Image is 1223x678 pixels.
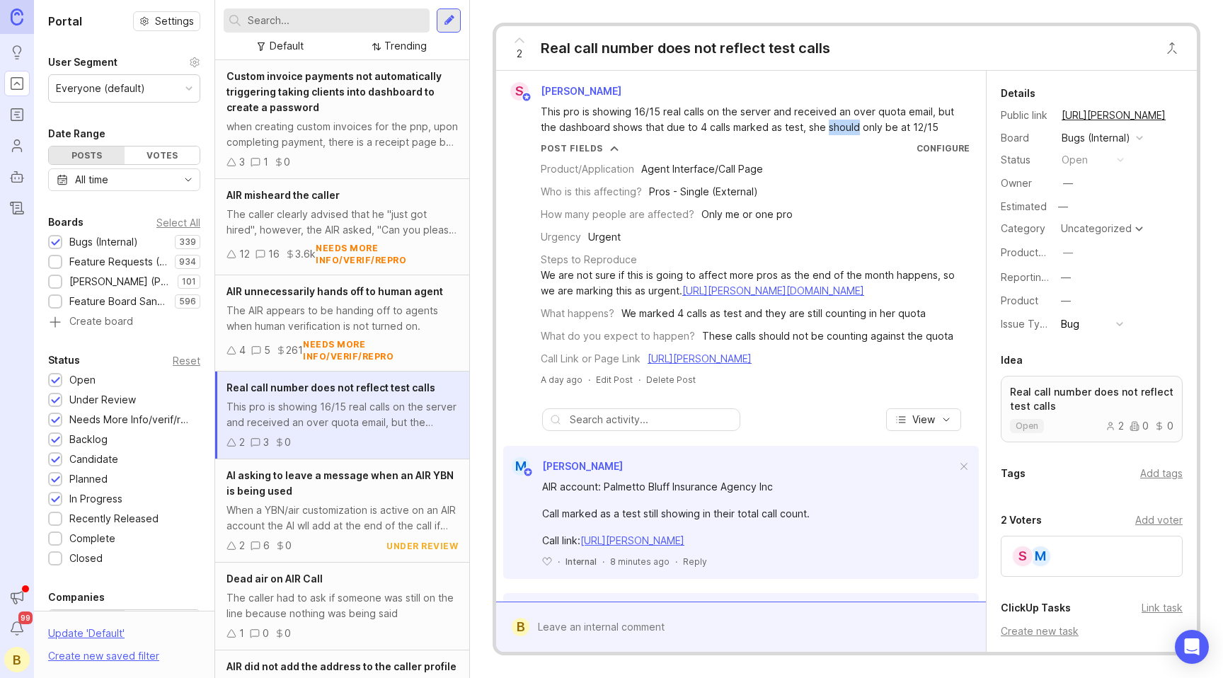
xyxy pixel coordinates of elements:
div: The caller had to ask if someone was still on the line because nothing was being said [226,590,458,621]
div: Needs More Info/verif/repro [69,412,193,427]
a: Autopilot [4,164,30,190]
span: 99 [18,611,33,624]
div: Planned [69,471,108,487]
div: Call Link or Page Link [541,351,641,367]
a: Users [4,133,30,159]
div: 0 [285,435,291,450]
div: AIR account: Palmetto Bluff Insurance Agency Inc [542,479,956,495]
div: Idea [1001,352,1023,369]
div: Posts [49,146,125,164]
span: 8 minutes ago [610,556,670,568]
div: Public link [1001,108,1050,123]
div: 6 [263,538,270,553]
div: Trending [384,38,427,54]
div: The AIR appears to be handing off to agents when human verification is not turned on. [226,303,458,334]
div: Board [1001,130,1050,146]
div: Select All [156,219,200,226]
div: Owner [1001,176,1050,191]
div: We marked 4 calls as test and they are still counting in her quota [621,306,926,321]
div: Votes [125,146,200,164]
div: when creating custom invoices for the pnp, upon completing payment, there is a receipt page but i... [226,119,458,150]
div: 0 [263,626,269,641]
label: By name [49,610,125,638]
div: Details [1001,85,1035,102]
div: Candidate [69,452,118,467]
span: [PERSON_NAME] [541,85,621,97]
div: Status [48,352,80,369]
label: ProductboardID [1001,246,1076,258]
a: Custom invoice payments not automatically triggering taking clients into dashboard to create a pa... [215,60,469,179]
a: M[PERSON_NAME] [503,457,623,476]
div: Estimated [1001,202,1047,212]
div: 0 [1130,421,1149,431]
button: ProductboardID [1059,243,1077,262]
p: 596 [179,296,196,307]
div: Internal [565,556,597,568]
div: 0 [285,538,292,553]
div: Urgent [588,229,621,245]
div: Under Review [69,392,136,408]
div: Product/Application [541,161,634,177]
div: 261 [286,343,303,358]
div: Status [1001,152,1050,168]
div: · [675,556,677,568]
div: When a YBN/air customization is active on an AIR account the AI wll add at the end of the call if... [226,502,458,534]
span: [PERSON_NAME] [542,460,623,472]
a: [URL][PERSON_NAME][DOMAIN_NAME] [682,285,864,297]
div: Real call number does not reflect test calls [541,38,830,58]
span: AI asking to leave a message when an AIR YBN is being used [226,469,454,497]
a: Real call number does not reflect test callsThis pro is showing 16/15 real calls on the server an... [215,372,469,459]
div: These calls should not be counting against the quota [702,328,953,344]
div: This pro is showing 16/15 real calls on the server and received an over quota email, but the dash... [541,104,958,135]
span: View [912,413,935,427]
svg: toggle icon [177,174,200,185]
div: User Segment [48,54,117,71]
div: Companies [48,589,105,606]
div: We are not sure if this is going to affect more pros as the end of the month happens, so we are m... [541,268,970,299]
div: Agent Interface/Call Page [641,161,763,177]
div: Add tags [1140,466,1183,481]
button: B [4,647,30,672]
a: Changelog [4,195,30,221]
div: What do you expect to happen? [541,328,695,344]
div: 2 Voters [1001,512,1042,529]
h1: Portal [48,13,82,30]
div: Boards [48,214,84,231]
a: Roadmaps [4,102,30,127]
span: Settings [155,14,194,28]
div: This pro is showing 16/15 real calls on the server and received an over quota email, but the dash... [226,399,458,430]
div: under review [386,540,458,552]
div: S [510,82,529,100]
span: AIR misheard the caller [226,189,340,201]
span: 2 [517,46,522,62]
div: · [588,374,590,386]
div: Reset [173,357,200,364]
p: open [1016,420,1038,432]
button: Notifications [4,616,30,641]
div: 3.6k [295,246,316,262]
div: 16 [268,246,280,262]
a: [URL][PERSON_NAME] [648,352,752,364]
p: 101 [182,276,196,287]
div: Delete Post [646,374,696,386]
div: · [558,556,560,568]
div: All time [75,172,108,188]
a: Portal [4,71,30,96]
p: 339 [179,236,196,248]
div: 2 [239,538,245,553]
div: How many people are affected? [541,207,694,222]
div: 0 [1154,421,1173,431]
div: Date Range [48,125,105,142]
div: 0 [284,154,290,170]
div: Open Intercom Messenger [1175,630,1209,664]
div: Uncategorized [1061,224,1132,234]
a: S[PERSON_NAME] [502,82,633,100]
img: member badge [523,467,534,478]
div: Category [1001,221,1050,236]
div: Steps to Reproduce [541,252,637,268]
label: Issue Type [1001,318,1052,330]
div: — [1063,245,1073,260]
div: Only me or one pro [701,207,793,222]
input: Search... [248,13,424,28]
div: · [602,556,604,568]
